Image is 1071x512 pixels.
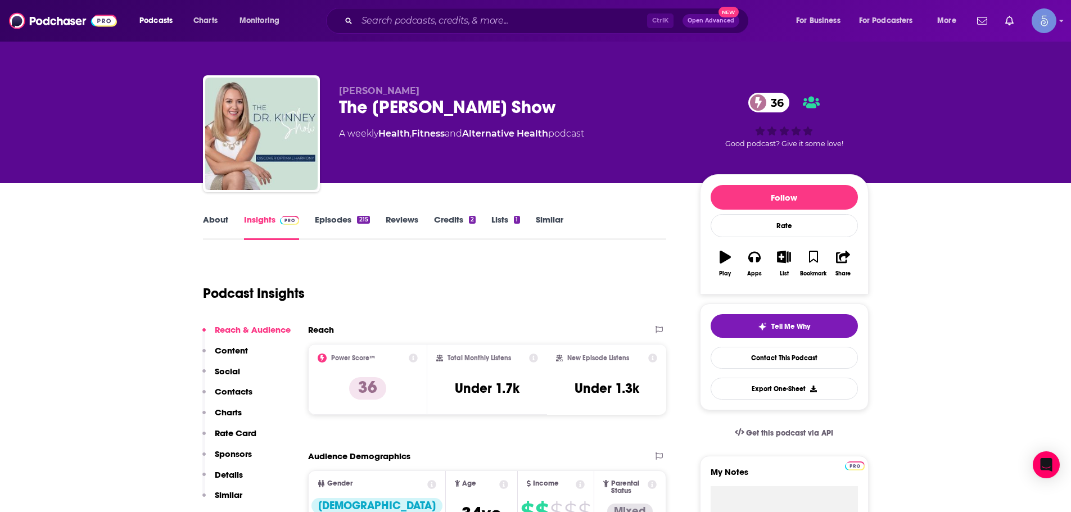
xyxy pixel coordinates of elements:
a: Contact This Podcast [711,347,858,369]
a: Episodes215 [315,214,369,240]
span: For Podcasters [859,13,913,29]
img: Podchaser - Follow, Share and Rate Podcasts [9,10,117,31]
img: User Profile [1032,8,1056,33]
a: Health [378,128,410,139]
span: Charts [193,13,218,29]
a: Show notifications dropdown [973,11,992,30]
img: Podchaser Pro [280,216,300,225]
p: Charts [215,407,242,418]
button: Follow [711,185,858,210]
div: Apps [747,270,762,277]
button: Reach & Audience [202,324,291,345]
a: Show notifications dropdown [1001,11,1018,30]
button: Contacts [202,386,252,407]
div: List [780,270,789,277]
span: , [410,128,412,139]
div: A weekly podcast [339,127,584,141]
span: 36 [760,93,789,112]
button: open menu [132,12,187,30]
img: tell me why sparkle [758,322,767,331]
img: The Dr. Kinney Show [205,78,318,190]
a: About [203,214,228,240]
a: Alternative Health [462,128,548,139]
p: Contacts [215,386,252,397]
button: open menu [852,12,929,30]
div: 2 [469,216,476,224]
div: 36Good podcast? Give it some love! [700,85,869,155]
p: Sponsors [215,448,252,459]
span: New [718,7,739,17]
a: Pro website [845,460,865,470]
button: List [769,243,798,284]
button: Share [828,243,857,284]
button: Content [202,345,248,366]
span: Age [462,480,476,487]
input: Search podcasts, credits, & more... [357,12,647,30]
a: Fitness [412,128,445,139]
p: Content [215,345,248,356]
span: Monitoring [239,13,279,29]
p: 36 [349,377,386,400]
div: Rate [711,214,858,237]
button: Open AdvancedNew [683,14,739,28]
p: Reach & Audience [215,324,291,335]
div: Open Intercom Messenger [1033,451,1060,478]
div: Bookmark [800,270,826,277]
span: Logged in as Spiral5-G1 [1032,8,1056,33]
span: Open Advanced [688,18,734,24]
div: 1 [514,216,519,224]
h2: Reach [308,324,334,335]
button: Bookmark [799,243,828,284]
button: open menu [929,12,970,30]
a: Get this podcast via API [726,419,843,447]
h2: Total Monthly Listens [448,354,511,362]
span: and [445,128,462,139]
span: For Business [796,13,840,29]
button: Export One-Sheet [711,378,858,400]
button: Charts [202,407,242,428]
a: 36 [748,93,789,112]
div: Share [835,270,851,277]
button: Apps [740,243,769,284]
div: 215 [357,216,369,224]
h3: Under 1.7k [455,380,519,397]
span: Get this podcast via API [746,428,833,438]
a: Charts [186,12,224,30]
h2: New Episode Listens [567,354,629,362]
span: [PERSON_NAME] [339,85,419,96]
span: Good podcast? Give it some love! [725,139,843,148]
a: Reviews [386,214,418,240]
span: Podcasts [139,13,173,29]
span: Tell Me Why [771,322,810,331]
a: Similar [536,214,563,240]
p: Social [215,366,240,377]
p: Similar [215,490,242,500]
img: Podchaser Pro [845,461,865,470]
div: Search podcasts, credits, & more... [337,8,760,34]
a: InsightsPodchaser Pro [244,214,300,240]
a: Lists1 [491,214,519,240]
button: Social [202,366,240,387]
div: Play [719,270,731,277]
span: More [937,13,956,29]
span: Parental Status [611,480,646,495]
button: Rate Card [202,428,256,448]
button: Show profile menu [1032,8,1056,33]
h2: Audience Demographics [308,451,410,461]
span: Ctrl K [647,13,674,28]
h2: Power Score™ [331,354,375,362]
button: open menu [788,12,855,30]
button: Sponsors [202,448,252,469]
h1: Podcast Insights [203,285,305,302]
button: open menu [232,12,294,30]
button: Play [711,243,740,284]
button: tell me why sparkleTell Me Why [711,314,858,338]
label: My Notes [711,466,858,486]
span: Gender [327,480,353,487]
span: Income [533,480,559,487]
p: Rate Card [215,428,256,438]
button: Details [202,469,243,490]
a: Credits2 [434,214,476,240]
